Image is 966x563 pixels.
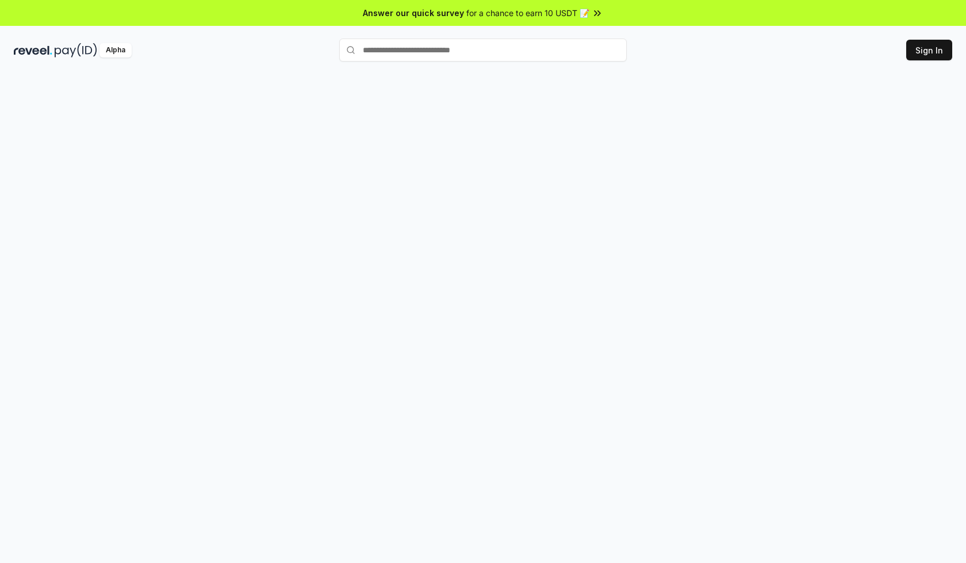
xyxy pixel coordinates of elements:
[14,43,52,58] img: reveel_dark
[363,7,464,19] span: Answer our quick survey
[55,43,97,58] img: pay_id
[906,40,952,60] button: Sign In
[466,7,589,19] span: for a chance to earn 10 USDT 📝
[99,43,132,58] div: Alpha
